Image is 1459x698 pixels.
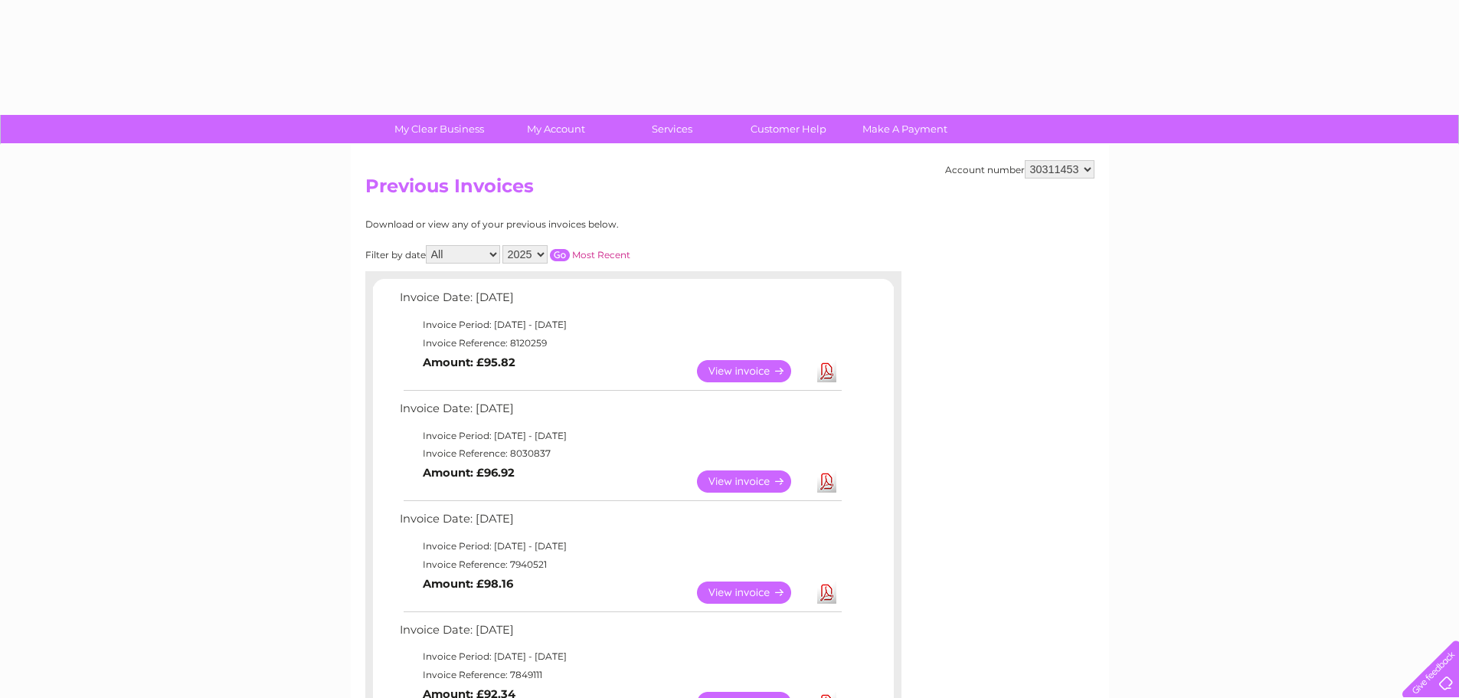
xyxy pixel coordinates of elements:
[697,582,810,604] a: View
[396,316,844,334] td: Invoice Period: [DATE] - [DATE]
[396,537,844,555] td: Invoice Period: [DATE] - [DATE]
[365,175,1094,205] h2: Previous Invoices
[842,115,968,143] a: Make A Payment
[396,398,844,427] td: Invoice Date: [DATE]
[423,356,515,369] b: Amount: £95.82
[396,509,844,537] td: Invoice Date: [DATE]
[396,620,844,648] td: Invoice Date: [DATE]
[697,470,810,493] a: View
[396,334,844,352] td: Invoice Reference: 8120259
[423,577,513,591] b: Amount: £98.16
[396,287,844,316] td: Invoice Date: [DATE]
[376,115,502,143] a: My Clear Business
[945,160,1094,179] div: Account number
[396,647,844,666] td: Invoice Period: [DATE] - [DATE]
[365,219,767,230] div: Download or view any of your previous invoices below.
[697,360,810,382] a: View
[423,466,515,480] b: Amount: £96.92
[572,249,630,261] a: Most Recent
[725,115,852,143] a: Customer Help
[609,115,735,143] a: Services
[365,245,767,264] div: Filter by date
[817,470,836,493] a: Download
[396,427,844,445] td: Invoice Period: [DATE] - [DATE]
[396,444,844,463] td: Invoice Reference: 8030837
[492,115,619,143] a: My Account
[396,555,844,574] td: Invoice Reference: 7940521
[817,582,836,604] a: Download
[817,360,836,382] a: Download
[396,666,844,684] td: Invoice Reference: 7849111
